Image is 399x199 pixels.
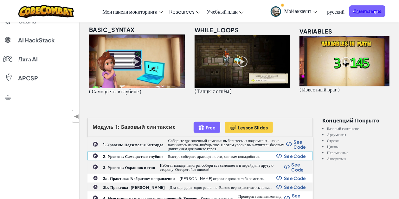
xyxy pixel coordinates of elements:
[276,185,282,189] img: Show Code Logo
[327,157,391,161] li: Алгоритмы
[103,154,163,159] b: 2. Уровень: Самоцветы в глубине
[168,154,260,159] p: Быстро соберите драгоценности; они вам понадобятся.
[327,8,345,15] span: русский
[87,160,313,174] a: 3. Уровень: Охранник в тени Избегая нападения огра, собери все самоцветы и перейди на другую стор...
[299,86,301,93] span: (
[322,118,391,123] h3: Концепций покрыто
[284,8,317,14] span: Мой аккаунт
[284,184,306,190] span: See Code
[302,86,337,93] span: Известный враг
[238,125,268,130] span: Lesson Slides
[93,176,98,181] img: IconPracticeLevel.svg
[89,26,135,33] span: basic_syntax
[18,56,38,62] span: Лига AI
[327,151,391,155] li: Переменные
[89,88,91,95] span: (
[271,6,281,17] img: avatar
[121,123,176,130] span: Базовый синтаксис
[87,137,313,152] a: 1. Уровень: Подземелья Китгарда Соберите драгоценный камень и выберитесь из подземелья - но не на...
[74,112,79,121] span: ◀
[87,183,313,191] a: 3b. Практика: [PERSON_NAME] Два коридора, одно решение. Важно верно рассчитать время. Show Code L...
[276,154,282,158] img: Show Code Logo
[169,8,195,15] span: Resources
[195,35,290,88] img: while_loops_unlocked.png
[327,145,391,149] li: Циклы
[203,3,247,20] a: Учебный план
[103,185,165,190] b: 3b. Практика: [PERSON_NAME]
[327,133,391,137] li: Аргументы
[267,1,320,21] a: Мой аккаунт
[195,26,239,34] span: while_loops
[102,8,157,15] span: Мои панели мониторинга
[166,3,203,20] a: Resources
[99,3,166,20] a: Мои панели мониторинга
[103,176,175,181] b: 3a. Практика: В обратном направлении
[230,88,232,94] span: )
[170,185,272,190] p: Два коридора, одно решение. Важно верно рассчитать время.
[284,153,306,159] span: See Code
[327,139,391,143] li: Строки
[276,176,282,180] img: Show Code Logo
[92,88,139,95] span: Самоцветы в глубине
[93,123,114,130] span: Модуль
[87,174,313,183] a: 3a. Практика: В обратном направлении [PERSON_NAME] огров не должен тебя заметить. Show Code Logo ...
[93,153,98,159] img: IconChallengeLevel.svg
[206,125,216,130] span: Free
[195,88,196,94] span: (
[338,86,340,93] span: )
[327,127,391,131] li: Базовый синтаксис
[284,165,290,169] img: Show Code Logo
[299,28,332,35] span: variables
[198,124,204,131] img: IconFreeLevelv2.svg
[294,139,306,149] span: See Code
[103,165,155,170] b: 3. Уровень: Охранник в тени
[140,88,141,95] span: )
[286,142,292,146] img: Show Code Logo
[160,163,284,171] p: Избегая нападения огра, собери все самоцветы и перейди на другую сторону. Остерегайся шипов!
[89,34,185,88] img: basic_syntax_unlocked.png
[197,88,229,94] span: Танцы с огнём
[87,152,313,160] a: 2. Уровень: Самоцветы в глубине Быстро соберите драгоценности; они вам понадобятся. Show Code Log...
[284,176,306,181] span: See Code
[168,139,286,151] p: Соберите драгоценный камень и выберитесь из подземелья - но не наткнитесь на что-нибудь еще. На э...
[180,177,265,181] p: [PERSON_NAME] огров не должен тебя заметить.
[18,37,55,43] span: AI HackStack
[324,3,348,20] a: русский
[93,184,98,190] img: IconPracticeLevel.svg
[115,123,120,130] span: 1:
[103,142,164,147] b: 1. Уровень: Подземелья Китгарда
[18,5,74,18] img: CodeCombat logo
[207,8,238,15] span: Учебный план
[299,36,389,86] img: variables_unlocked.png
[93,164,98,170] img: IconChallengeLevel.svg
[18,18,36,24] span: Ozaria
[93,141,98,147] img: IconChallengeLevel.svg
[349,5,385,17] a: Сделать запрос
[292,162,306,172] span: See Code
[225,122,273,133] button: Lesson Slides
